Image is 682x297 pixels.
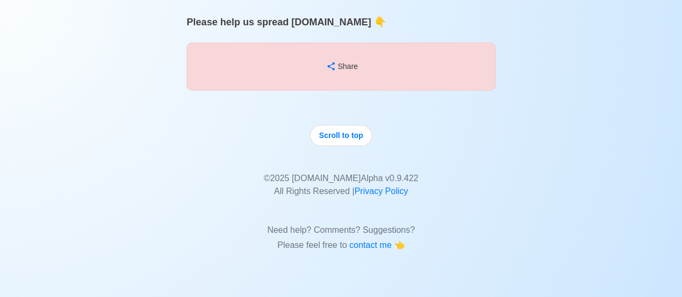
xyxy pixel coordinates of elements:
a: Privacy Policy [354,187,408,196]
button: Scroll to top [310,125,373,146]
span: point [394,240,405,250]
span: point [374,17,385,27]
p: Need help? Comments? Suggestions? [195,211,487,237]
button: Share [315,56,367,77]
span: contact me [349,240,394,250]
p: © 2025 [DOMAIN_NAME] Alpha v 0.9.422 All Rights Reserved | [195,159,487,198]
p: Please help us spread [DOMAIN_NAME] [187,15,495,34]
p: Please feel free to [195,239,487,252]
